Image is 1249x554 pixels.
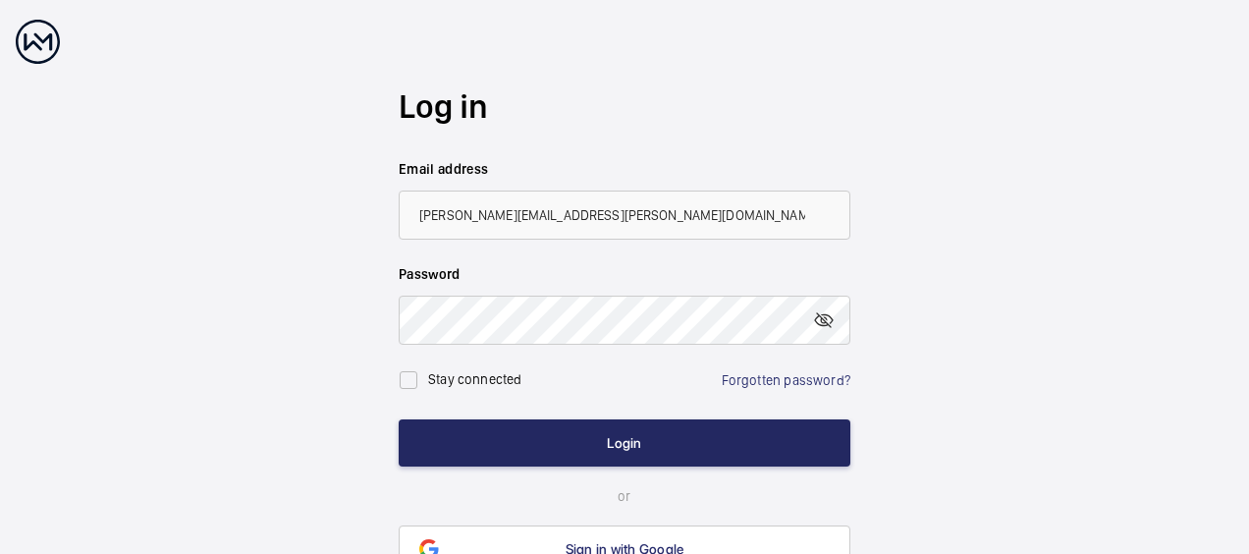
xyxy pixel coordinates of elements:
[399,486,850,506] p: or
[428,371,522,387] label: Stay connected
[722,372,850,388] a: Forgotten password?
[399,191,850,240] input: Your email address
[399,159,850,179] label: Email address
[399,83,850,130] h2: Log in
[399,264,850,284] label: Password
[399,419,850,467] button: Login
